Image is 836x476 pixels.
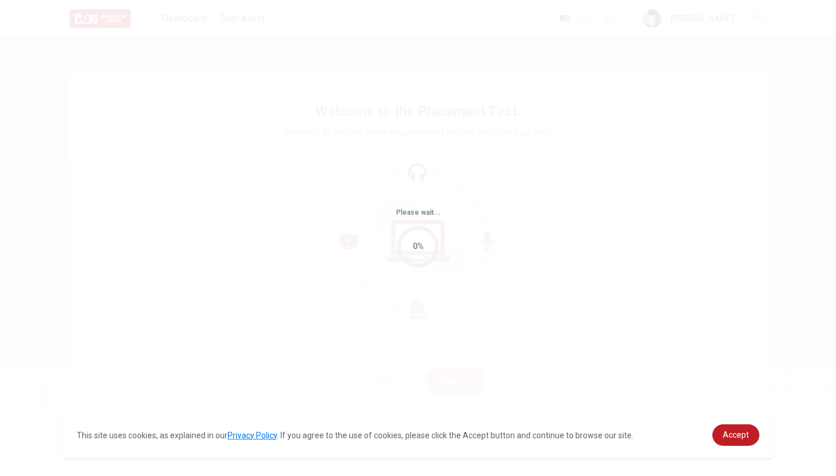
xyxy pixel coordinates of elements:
[77,431,633,440] span: This site uses cookies, as explained in our . If you agree to the use of cookies, please click th...
[63,413,773,457] div: cookieconsent
[413,240,424,253] div: 0%
[228,431,277,440] a: Privacy Policy
[712,424,759,446] a: dismiss cookie message
[723,430,749,439] span: Accept
[396,208,441,217] span: Please wait...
